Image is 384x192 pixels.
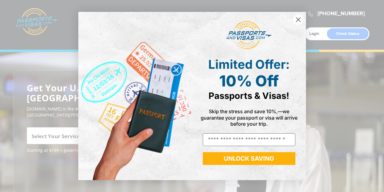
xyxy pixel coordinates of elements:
[293,14,304,25] button: Close dialog
[78,12,192,180] img: de9cda0d-0715-46ca-9a25-073762a91ba7.png
[226,21,272,50] img: passports and visas
[209,90,289,101] span: Passports & Visas!
[219,72,279,90] span: 10% Off
[201,108,297,127] span: Skip the stress and save 10%,—we guarantee your passport or visa will arrive before your trip.
[208,57,290,72] span: Limited Offer:
[203,152,295,165] button: UNLOCK SAVING
[363,171,378,186] iframe: Intercom live chat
